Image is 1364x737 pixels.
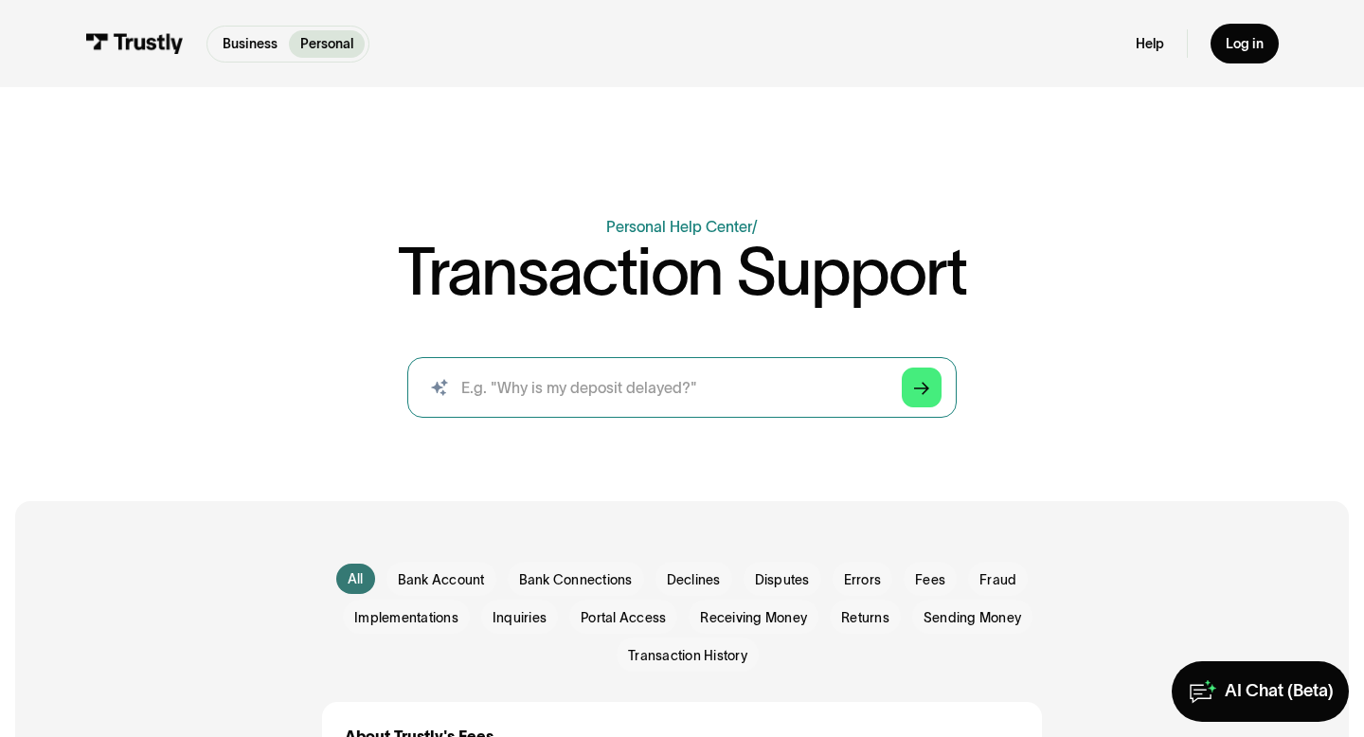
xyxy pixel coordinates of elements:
a: All [336,564,375,594]
p: Business [223,34,278,54]
span: Inquiries [493,608,547,627]
span: Disputes [755,570,810,589]
h1: Transaction Support [398,238,965,304]
a: Business [211,30,289,58]
span: Errors [844,570,882,589]
span: Fraud [979,570,1016,589]
span: Declines [667,570,721,589]
img: Trustly Logo [85,33,184,54]
span: Portal Access [581,608,666,627]
a: Personal [289,30,365,58]
a: AI Chat (Beta) [1172,661,1349,722]
form: Search [407,357,957,418]
div: All [348,569,364,588]
span: Sending Money [924,608,1021,627]
span: Implementations [354,608,458,627]
p: Personal [300,34,353,54]
span: Bank Account [398,570,485,589]
input: search [407,357,957,418]
div: Log in [1226,35,1264,52]
span: Returns [841,608,889,627]
a: Help [1136,35,1164,52]
span: Fees [915,570,945,589]
div: AI Chat (Beta) [1225,680,1334,702]
div: / [752,218,758,235]
span: Bank Connections [519,570,633,589]
form: Email Form [322,562,1042,672]
span: Receiving Money [700,608,807,627]
a: Personal Help Center [606,218,752,235]
span: Transaction History [628,646,747,665]
a: Log in [1211,24,1279,63]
